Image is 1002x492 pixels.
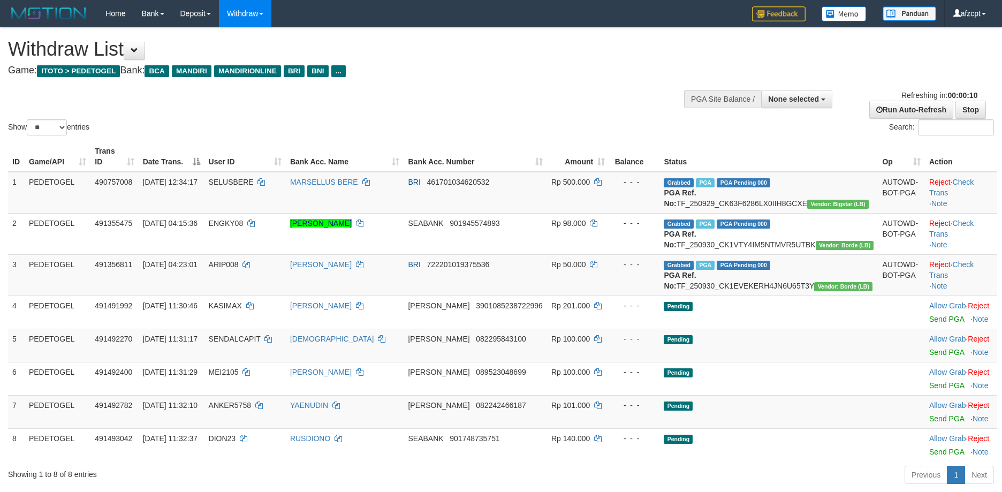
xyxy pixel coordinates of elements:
span: Copy 082295843100 to clipboard [476,335,526,343]
td: · [925,362,997,395]
span: Copy 082242466187 to clipboard [476,401,526,410]
span: SEABANK [408,434,443,443]
span: Grabbed [664,261,694,270]
div: PGA Site Balance / [684,90,761,108]
a: Reject [968,434,989,443]
a: Reject [968,401,989,410]
td: AUTOWD-BOT-PGA [878,172,925,214]
a: Note [931,282,947,290]
span: ANKER5758 [209,401,251,410]
strong: 00:00:10 [947,91,977,100]
td: AUTOWD-BOT-PGA [878,213,925,254]
span: Rp 140.000 [551,434,590,443]
td: 8 [8,428,25,461]
button: None selected [761,90,832,108]
a: Note [973,348,989,357]
span: · [929,335,968,343]
span: MANDIRIONLINE [214,65,281,77]
span: Vendor URL: https://dashboard.q2checkout.com/secure [816,241,874,250]
th: Date Trans.: activate to sort column descending [139,141,204,172]
span: None selected [768,95,819,103]
td: · [925,329,997,362]
b: PGA Ref. No: [664,230,696,249]
td: TF_250930_CK1EVEKERH4JN6U65T3Y [659,254,878,296]
a: Previous [905,466,947,484]
span: ARIP008 [209,260,239,269]
div: - - - [613,218,655,229]
a: Check Trans [929,178,974,197]
h1: Withdraw List [8,39,657,60]
a: [PERSON_NAME] [290,301,352,310]
span: Copy 089523048699 to clipboard [476,368,526,376]
a: Note [973,315,989,323]
span: 490757008 [95,178,132,186]
th: ID [8,141,25,172]
td: 1 [8,172,25,214]
a: Send PGA [929,315,964,323]
span: Pending [664,368,693,377]
span: 491491992 [95,301,132,310]
span: Copy 901945574893 to clipboard [450,219,499,228]
span: [PERSON_NAME] [408,335,469,343]
span: SENDALCAPIT [209,335,261,343]
a: Send PGA [929,348,964,357]
td: PEDETOGEL [25,329,90,362]
span: · [929,368,968,376]
td: PEDETOGEL [25,172,90,214]
span: BNI [307,65,328,77]
th: Trans ID: activate to sort column ascending [90,141,138,172]
a: RUSDIONO [290,434,330,443]
span: Rp 201.000 [551,301,590,310]
a: Next [965,466,994,484]
h4: Game: Bank: [8,65,657,76]
span: 491355475 [95,219,132,228]
span: Vendor URL: https://dashboard.q2checkout.com/secure [807,200,869,209]
a: Run Auto-Refresh [869,101,953,119]
span: Copy 3901085238722996 to clipboard [476,301,543,310]
th: Game/API: activate to sort column ascending [25,141,90,172]
label: Show entries [8,119,89,135]
td: PEDETOGEL [25,296,90,329]
img: panduan.png [883,6,936,21]
span: Copy 461701034620532 to clipboard [427,178,490,186]
div: - - - [613,433,655,444]
th: Bank Acc. Number: activate to sort column ascending [404,141,546,172]
span: Vendor URL: https://dashboard.q2checkout.com/secure [814,282,872,291]
span: [PERSON_NAME] [408,368,469,376]
span: [PERSON_NAME] [408,301,469,310]
a: [PERSON_NAME] [290,219,352,228]
a: [PERSON_NAME] [290,260,352,269]
a: 1 [947,466,965,484]
span: [DATE] 04:23:01 [143,260,198,269]
span: [PERSON_NAME] [408,401,469,410]
span: Copy 722201019375536 to clipboard [427,260,490,269]
td: PEDETOGEL [25,213,90,254]
a: Reject [968,335,989,343]
td: PEDETOGEL [25,254,90,296]
span: Pending [664,435,693,444]
div: Showing 1 to 8 of 8 entries [8,465,409,480]
th: Status [659,141,878,172]
span: · [929,401,968,410]
a: YAENUDIN [290,401,328,410]
span: BCA [145,65,169,77]
span: ... [331,65,346,77]
a: Reject [968,368,989,376]
span: SELUSBERE [209,178,254,186]
span: 491492400 [95,368,132,376]
a: Note [973,448,989,456]
span: Pending [664,402,693,411]
span: [DATE] 11:32:37 [143,434,198,443]
span: Rp 500.000 [551,178,590,186]
td: 5 [8,329,25,362]
a: Reject [929,260,951,269]
span: 491493042 [95,434,132,443]
span: [DATE] 11:31:29 [143,368,198,376]
span: KASIMAX [209,301,242,310]
img: MOTION_logo.png [8,5,89,21]
td: 6 [8,362,25,395]
span: PGA Pending [717,219,770,229]
th: Amount: activate to sort column ascending [547,141,609,172]
a: Send PGA [929,414,964,423]
div: - - - [613,367,655,377]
